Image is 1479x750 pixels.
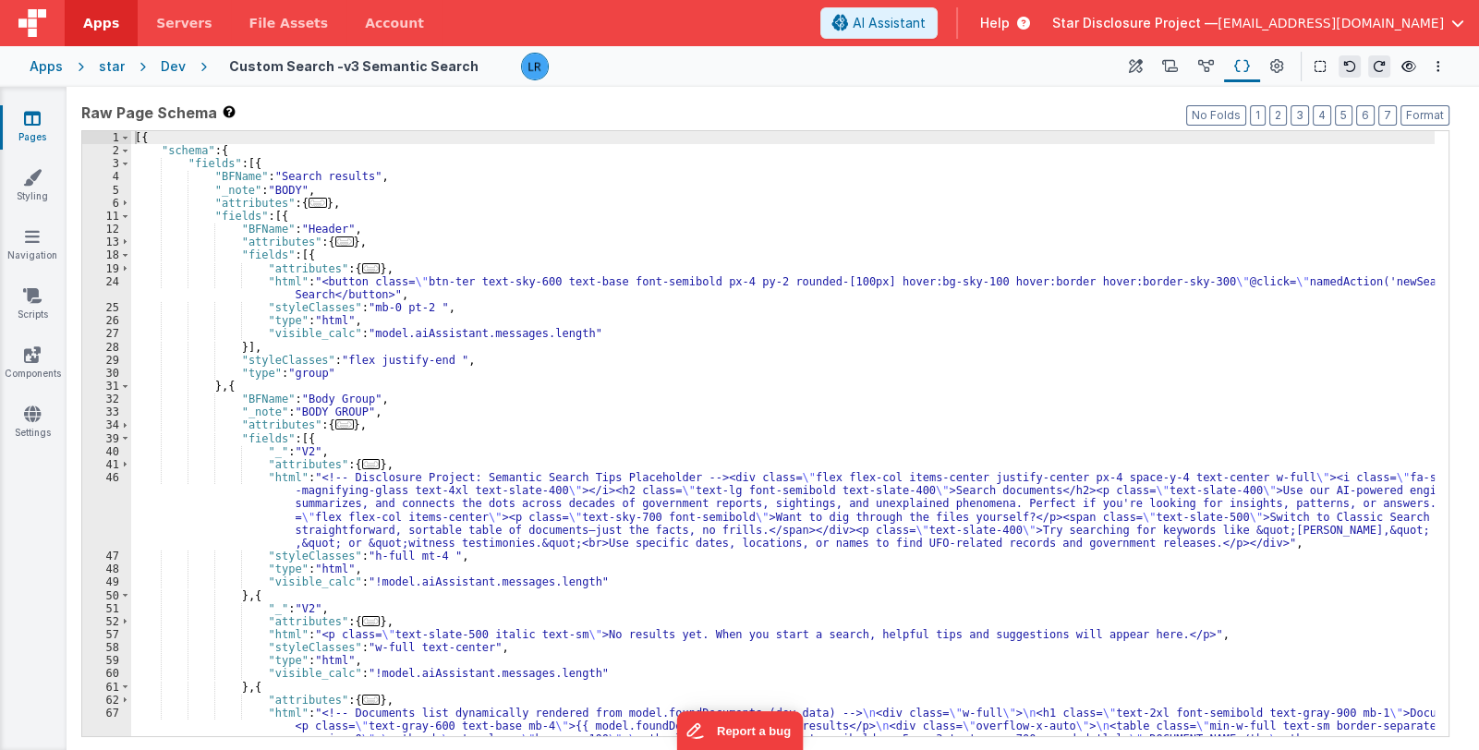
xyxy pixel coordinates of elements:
[82,354,131,367] div: 29
[82,458,131,471] div: 41
[362,695,381,705] span: ...
[676,711,803,750] iframe: Marker.io feedback button
[82,341,131,354] div: 28
[249,14,329,32] span: File Assets
[1427,55,1449,78] button: Options
[82,144,131,157] div: 2
[82,131,131,144] div: 1
[1356,105,1375,126] button: 6
[1052,14,1464,32] button: Star Disclosure Project — [EMAIL_ADDRESS][DOMAIN_NAME]
[82,445,131,458] div: 40
[82,602,131,615] div: 51
[335,236,354,247] span: ...
[82,418,131,431] div: 34
[161,57,186,76] div: Dev
[82,628,131,641] div: 57
[99,57,125,76] div: star
[1269,105,1287,126] button: 2
[82,314,131,327] div: 26
[522,54,548,79] img: 0cc89ea87d3ef7af341bf65f2365a7ce
[1335,105,1352,126] button: 5
[82,262,131,275] div: 19
[1218,14,1444,32] span: [EMAIL_ADDRESS][DOMAIN_NAME]
[362,616,381,626] span: ...
[362,263,381,273] span: ...
[82,589,131,602] div: 50
[82,275,131,301] div: 24
[362,459,381,469] span: ...
[82,550,131,562] div: 47
[82,405,131,418] div: 33
[81,102,217,124] span: Raw Page Schema
[82,471,131,550] div: 46
[82,236,131,248] div: 13
[820,7,938,39] button: AI Assistant
[82,210,131,223] div: 11
[335,419,354,429] span: ...
[82,681,131,694] div: 61
[1052,14,1218,32] span: Star Disclosure Project —
[30,57,63,76] div: Apps
[1250,105,1266,126] button: 1
[83,14,119,32] span: Apps
[82,694,131,707] div: 62
[82,223,131,236] div: 12
[82,562,131,575] div: 48
[82,184,131,197] div: 5
[853,14,926,32] span: AI Assistant
[309,198,327,208] span: ...
[980,14,1010,32] span: Help
[82,641,131,654] div: 58
[82,380,131,393] div: 31
[156,14,212,32] span: Servers
[82,157,131,170] div: 3
[82,432,131,445] div: 39
[82,248,131,261] div: 18
[1313,105,1331,126] button: 4
[82,170,131,183] div: 4
[82,667,131,680] div: 60
[82,393,131,405] div: 32
[82,654,131,667] div: 59
[82,197,131,210] div: 6
[1291,105,1309,126] button: 3
[82,367,131,380] div: 30
[1186,105,1246,126] button: No Folds
[1378,105,1397,126] button: 7
[82,575,131,588] div: 49
[82,301,131,314] div: 25
[229,59,479,73] h4: Custom Search -v3 Semantic Search
[1400,105,1449,126] button: Format
[82,615,131,628] div: 52
[82,327,131,340] div: 27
